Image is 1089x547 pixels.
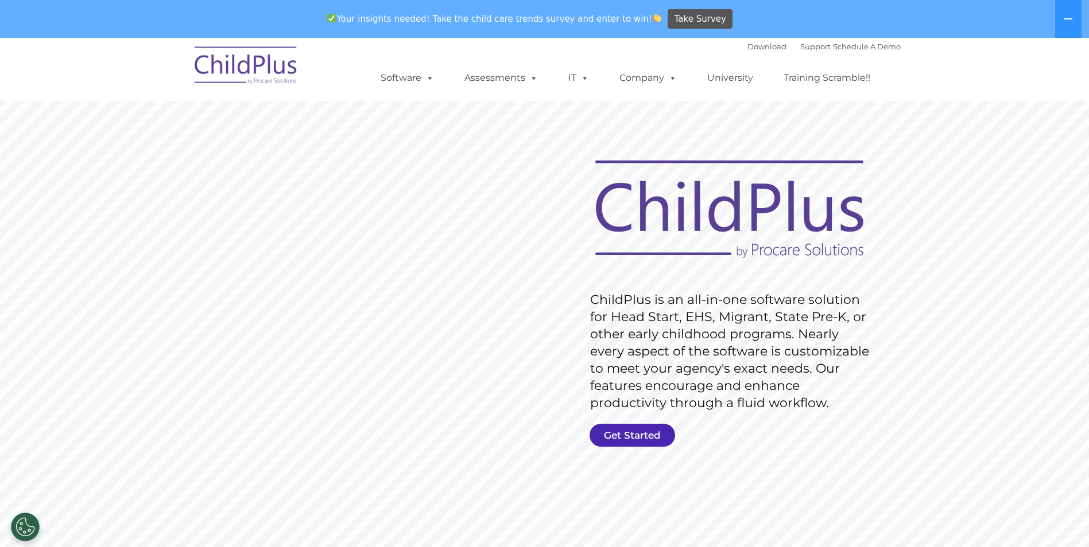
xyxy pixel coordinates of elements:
a: University [696,67,765,89]
rs-layer: ChildPlus is an all-in-one software solution for Head Start, EHS, Migrant, State Pre-K, or other ... [590,291,875,412]
button: Cookies Settings [11,513,40,541]
a: Download [747,42,786,51]
a: Get Started [590,424,675,447]
img: 👏 [653,14,661,22]
a: Support [800,42,831,51]
img: ChildPlus by Procare Solutions [189,38,304,96]
a: Company [608,67,688,89]
font: | [747,42,901,51]
a: Assessments [453,67,549,89]
a: Training Scramble!! [772,67,882,89]
a: Take Survey [668,9,733,29]
a: Schedule A Demo [833,42,901,51]
a: IT [557,67,600,89]
span: Your insights needed! Take the child care trends survey and enter to win! [323,7,666,30]
a: Software [369,67,445,89]
img: ✅ [327,14,336,22]
span: Take Survey [675,9,726,29]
